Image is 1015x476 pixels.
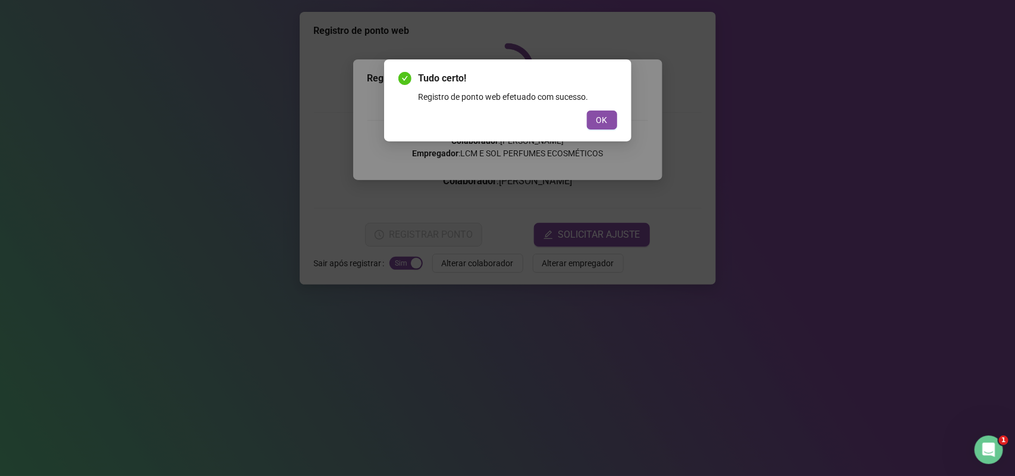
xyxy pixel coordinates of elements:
span: check-circle [398,72,411,85]
span: Tudo certo! [419,71,617,86]
iframe: Intercom live chat [975,436,1003,464]
span: 1 [999,436,1008,445]
span: OK [596,114,608,127]
div: Registro de ponto web efetuado com sucesso. [419,90,617,103]
button: OK [587,111,617,130]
